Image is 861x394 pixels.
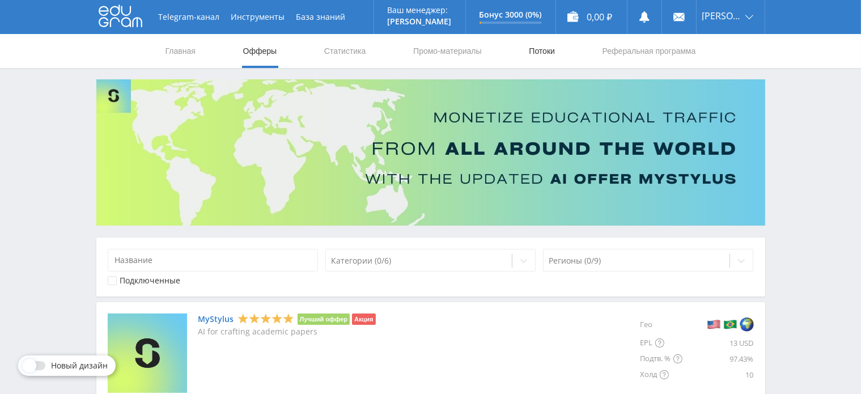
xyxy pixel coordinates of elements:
div: 10 [682,367,754,383]
span: Новый дизайн [51,361,108,370]
img: MyStylus [108,313,187,393]
div: Подтв. % [641,351,682,367]
span: [PERSON_NAME] [702,11,742,20]
p: [PERSON_NAME] [388,17,452,26]
a: Главная [164,34,197,68]
div: 13 USD [682,335,754,351]
div: Подключенные [120,276,181,285]
div: 97.43% [682,351,754,367]
img: Banner [96,79,765,226]
div: Гео [641,313,682,335]
a: Офферы [242,34,278,68]
li: Лучший оффер [298,313,350,325]
div: 5 Stars [237,313,294,325]
p: Бонус 3000 (0%) [480,10,542,19]
a: Реферальная программа [601,34,697,68]
li: Акция [352,313,375,325]
input: Название [108,249,319,272]
a: Промо-материалы [412,34,482,68]
p: AI for crafting academic papers [198,327,376,336]
div: EPL [641,335,682,351]
p: Ваш менеджер: [388,6,452,15]
a: Статистика [323,34,367,68]
div: Холд [641,367,682,383]
a: MyStylus [198,315,234,324]
a: Потоки [528,34,556,68]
